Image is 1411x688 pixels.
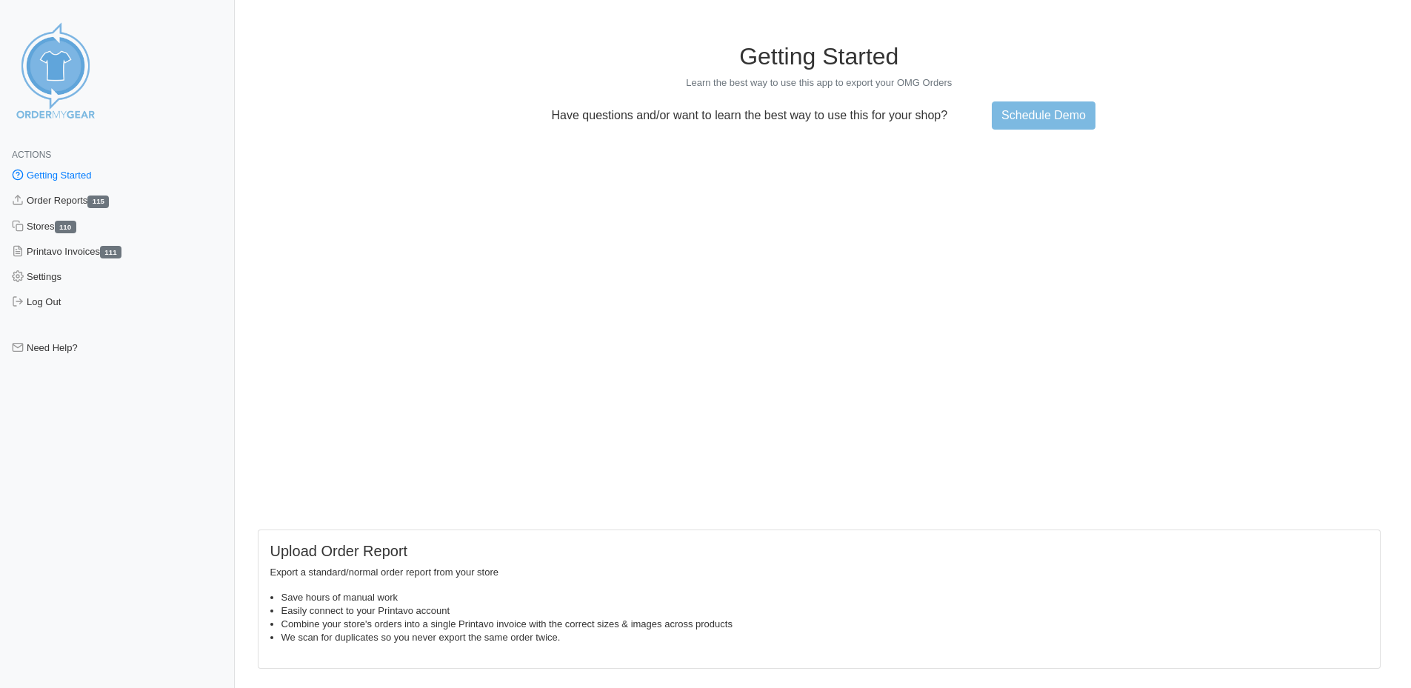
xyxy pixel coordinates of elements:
[992,101,1095,130] a: Schedule Demo
[281,631,1369,644] li: We scan for duplicates so you never export the same order twice.
[55,221,76,233] span: 110
[87,196,109,208] span: 115
[100,246,121,258] span: 111
[270,566,1369,579] p: Export a standard/normal order report from your store
[281,604,1369,618] li: Easily connect to your Printavo account
[258,42,1381,70] h1: Getting Started
[543,109,957,122] p: Have questions and/or want to learn the best way to use this for your shop?
[258,76,1381,90] p: Learn the best way to use this app to export your OMG Orders
[12,150,51,160] span: Actions
[270,542,1369,560] h5: Upload Order Report
[281,618,1369,631] li: Combine your store's orders into a single Printavo invoice with the correct sizes & images across...
[281,591,1369,604] li: Save hours of manual work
